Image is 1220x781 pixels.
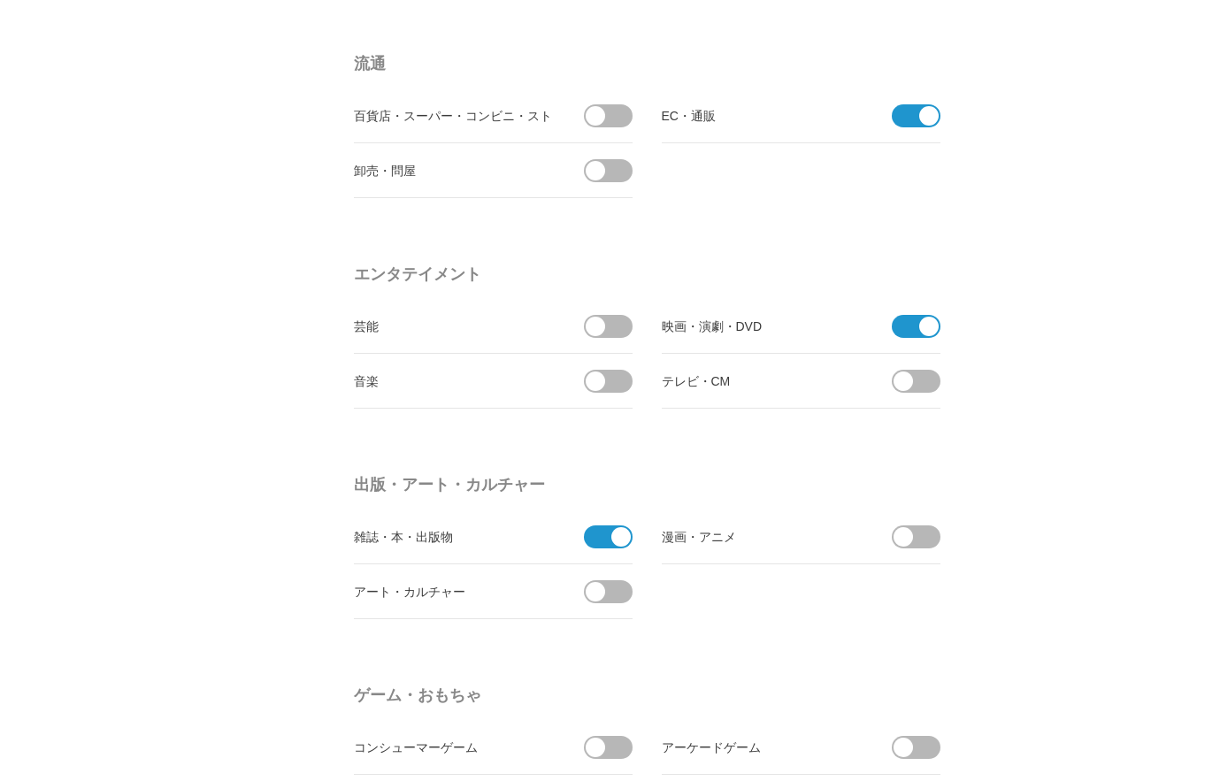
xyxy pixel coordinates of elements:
div: 漫画・アニメ [662,525,861,547]
div: アート・カルチャー [354,580,553,602]
div: テレビ・CM [662,370,861,392]
div: コンシューマーゲーム [354,736,553,758]
div: 雑誌・本・出版物 [354,525,553,547]
div: 映画・演劇・DVD [662,315,861,337]
div: 百貨店・スーパー・コンビニ・ストア [354,104,553,126]
div: 卸売・問屋 [354,159,553,181]
h4: 出版・アート・カルチャー [354,469,947,501]
h4: 流通 [354,48,947,80]
h4: エンタテイメント [354,258,947,290]
div: 芸能 [354,315,553,337]
div: 音楽 [354,370,553,392]
h4: ゲーム・おもちゃ [354,679,947,711]
div: アーケードゲーム [662,736,861,758]
div: EC・通販 [662,104,861,126]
